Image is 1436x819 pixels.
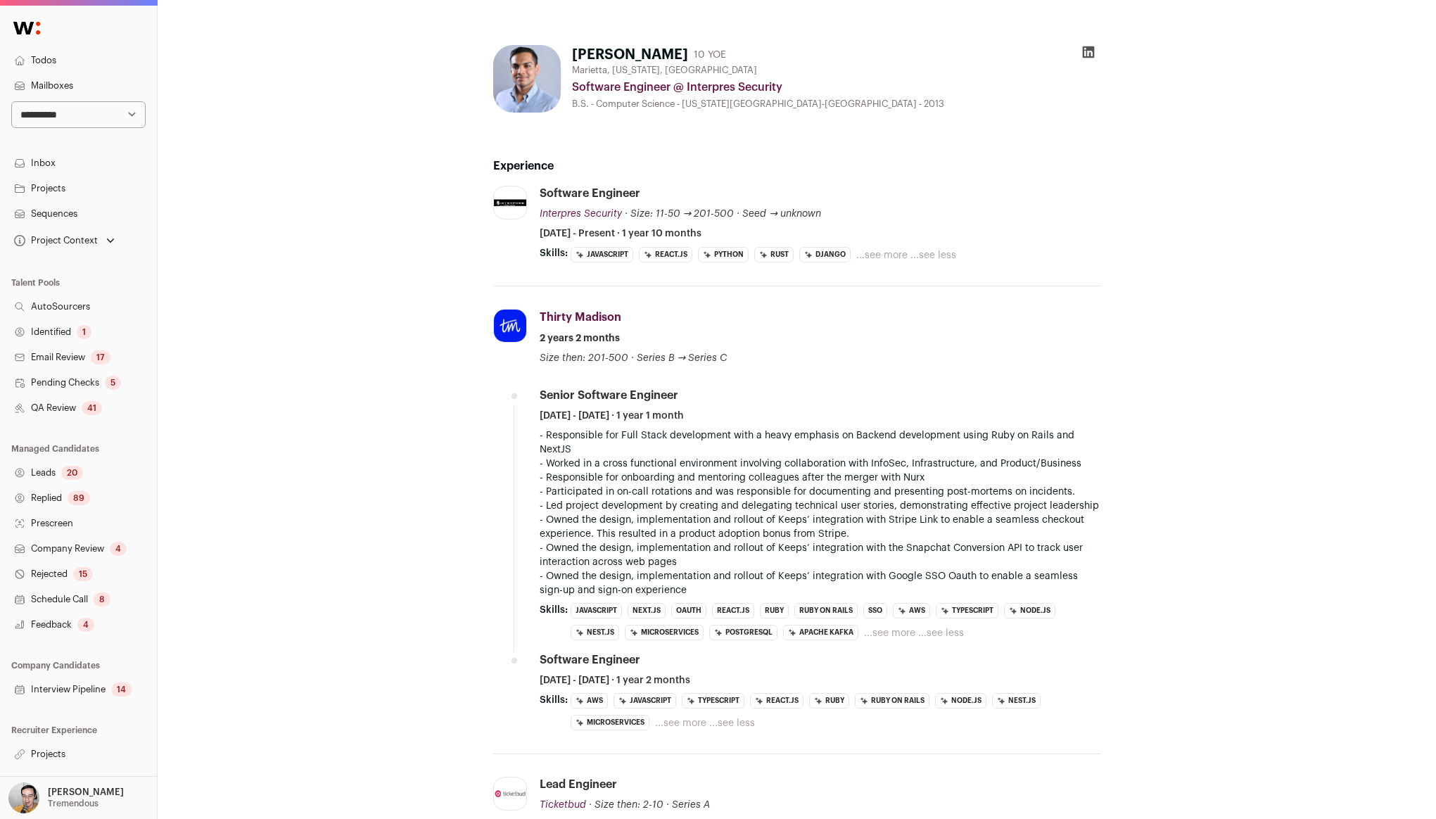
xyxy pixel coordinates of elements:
li: Ruby [760,603,789,618]
span: Skills: [540,246,568,260]
div: 15 [73,567,93,581]
li: Django [799,247,851,262]
li: Microservices [625,625,704,640]
button: ...see less [918,626,964,640]
p: [PERSON_NAME] [48,787,124,798]
p: - Responsible for onboarding and mentoring colleagues after the merger with Nurx [540,471,1101,485]
span: · [666,798,669,812]
div: Software Engineer [540,186,640,201]
span: Series A [672,800,710,810]
li: AWS [571,693,608,709]
button: ...see more [856,248,908,262]
p: - Led project development by creating and delegating technical user stories, demonstrating effect... [540,499,1101,513]
li: TypeScript [936,603,998,618]
li: TypeScript [682,693,744,709]
span: Skills: [540,693,568,707]
button: ...see more [655,716,706,730]
p: - Owned the design, implementation and rollout of Keeps’ integration with the Snapchat Conversion... [540,541,1101,569]
li: OAuth [671,603,706,618]
img: Wellfound [6,14,48,42]
div: 14 [111,682,132,697]
li: Node.js [1004,603,1055,618]
span: [DATE] - [DATE] · 1 year 2 months [540,673,690,687]
div: 5 [105,376,121,390]
span: Size then: 201-500 [540,353,628,363]
div: 4 [77,618,94,632]
h1: [PERSON_NAME] [572,45,688,65]
li: Nest.js [571,625,619,640]
span: Marietta, [US_STATE], [GEOGRAPHIC_DATA] [572,65,757,76]
img: caf07e5c3fb8cd2056f3adef328d92e6576fcb9f23c541b29f3395d74a01958d.jpg [494,310,526,342]
img: c9c9c01ed240f8712a96f3a507f829e0db4218aa090396f6d4f23af9942f5007.jpg [493,45,561,113]
p: - Worked in a cross functional environment involving collaboration with InfoSec, Infrastructure, ... [540,457,1101,471]
button: Open dropdown [6,782,127,813]
li: Nest.js [992,693,1041,709]
span: [DATE] - Present · 1 year 10 months [540,227,701,241]
li: Ruby on Rails [794,603,858,618]
span: Series B → Series C [637,353,727,363]
p: - Owned the design, implementation and rollout of Keeps’ integration with Google SSO Oauth to ena... [540,569,1101,597]
span: [DATE] - [DATE] · 1 year 1 month [540,409,684,423]
div: Project Context [11,235,98,246]
li: SSO [863,603,887,618]
span: · [737,207,739,221]
li: AWS [893,603,930,618]
li: JavaScript [571,603,622,618]
li: Ruby [809,693,849,709]
button: Open dropdown [11,231,117,250]
p: - Participated in on-call rotations and was responsible for documenting and presenting post-morte... [540,485,1101,499]
li: Apache Kafka [783,625,858,640]
li: React.js [750,693,803,709]
button: ...see less [910,248,956,262]
p: - Responsible for Full Stack development with a heavy emphasis on Backend development using Ruby ... [540,428,1101,457]
li: Microservices [571,715,649,730]
div: 8 [94,592,110,607]
span: Skills: [540,603,568,617]
span: · [631,351,634,365]
span: Thirty Madison [540,312,621,323]
h2: Experience [493,158,1101,174]
div: Software Engineer @ Interpres Security [572,79,1101,96]
div: 20 [61,466,83,480]
div: Lead Engineer [540,777,617,792]
span: Seed → unknown [742,209,821,219]
li: Ruby on Rails [855,693,929,709]
div: B.S. - Computer Science - [US_STATE][GEOGRAPHIC_DATA]-[GEOGRAPHIC_DATA] - 2013 [572,99,1101,110]
button: ...see less [709,716,755,730]
span: Ticketbud [540,800,586,810]
li: Python [698,247,749,262]
div: 17 [91,350,110,364]
p: - Owned the design, implementation and rollout of Keeps’ integration with Stripe Link to enable a... [540,513,1101,541]
span: · Size then: 2-10 [589,800,663,810]
span: · Size: 11-50 → 201-500 [625,209,735,219]
img: d900459b1b6780298e30942226aac9ca8aa43c344e3714aa5281a1da71f62a94.jpg [494,199,526,205]
div: 10 YOE [694,48,726,62]
div: 1 [77,325,91,339]
span: Interpres Security [540,209,622,219]
li: Next.js [628,603,666,618]
li: React.js [639,247,692,262]
button: ...see more [864,626,915,640]
li: JavaScript [614,693,676,709]
div: 41 [82,401,102,415]
div: 4 [110,542,127,556]
li: JavaScript [571,247,633,262]
div: Software Engineer [540,652,640,668]
div: 89 [68,491,90,505]
p: Tremendous [48,798,99,809]
img: de4d5d3bd7967685927a55521ce5f047285c5ae5cc044b03f8ce782e4b08a096.png [494,789,526,797]
li: React.js [712,603,754,618]
div: Senior Software Engineer [540,388,678,403]
span: 2 years 2 months [540,331,620,345]
img: 144000-medium_jpg [8,782,39,813]
li: Node.js [935,693,986,709]
li: Rust [754,247,794,262]
li: PostgreSQL [709,625,777,640]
